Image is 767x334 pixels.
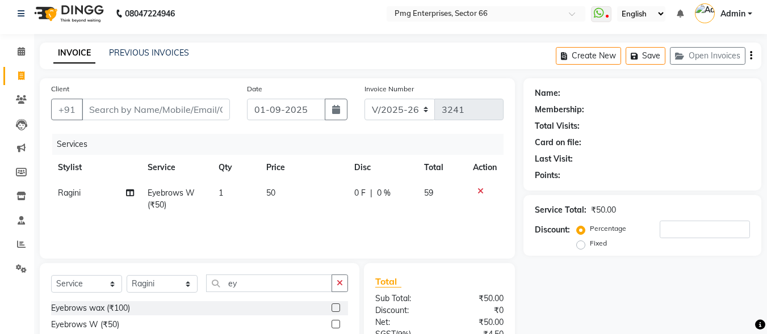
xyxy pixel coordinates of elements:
[219,188,223,198] span: 1
[53,43,95,64] a: INVOICE
[535,224,570,236] div: Discount:
[535,104,584,116] div: Membership:
[424,188,433,198] span: 59
[367,305,439,316] div: Discount:
[377,187,391,199] span: 0 %
[535,87,560,99] div: Name:
[670,47,745,65] button: Open Invoices
[354,187,366,199] span: 0 F
[439,316,512,328] div: ₹50.00
[626,47,665,65] button: Save
[535,137,581,149] div: Card on file:
[439,293,512,305] div: ₹50.00
[58,188,81,198] span: Ragini
[212,155,259,180] th: Qty
[52,134,512,155] div: Services
[109,48,189,58] a: PREVIOUS INVOICES
[535,170,560,181] div: Points:
[439,305,512,316] div: ₹0
[51,84,69,94] label: Client
[364,84,414,94] label: Invoice Number
[466,155,504,180] th: Action
[370,187,372,199] span: |
[375,276,401,288] span: Total
[535,204,586,216] div: Service Total:
[51,155,141,180] th: Stylist
[51,319,119,331] div: Eyebrows W (₹50)
[535,120,580,132] div: Total Visits:
[417,155,467,180] th: Total
[206,274,332,292] input: Search or Scan
[590,238,607,248] label: Fixed
[82,99,230,120] input: Search by Name/Mobile/Email/Code
[141,155,212,180] th: Service
[247,84,262,94] label: Date
[51,302,130,314] div: Eyebrows wax (₹100)
[148,188,195,210] span: Eyebrows W (₹50)
[367,316,439,328] div: Net:
[695,3,715,23] img: Admin
[720,8,745,20] span: Admin
[266,188,275,198] span: 50
[367,293,439,305] div: Sub Total:
[590,223,626,234] label: Percentage
[51,99,83,120] button: +91
[259,155,347,180] th: Price
[591,204,616,216] div: ₹50.00
[535,153,573,165] div: Last Visit:
[347,155,417,180] th: Disc
[556,47,621,65] button: Create New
